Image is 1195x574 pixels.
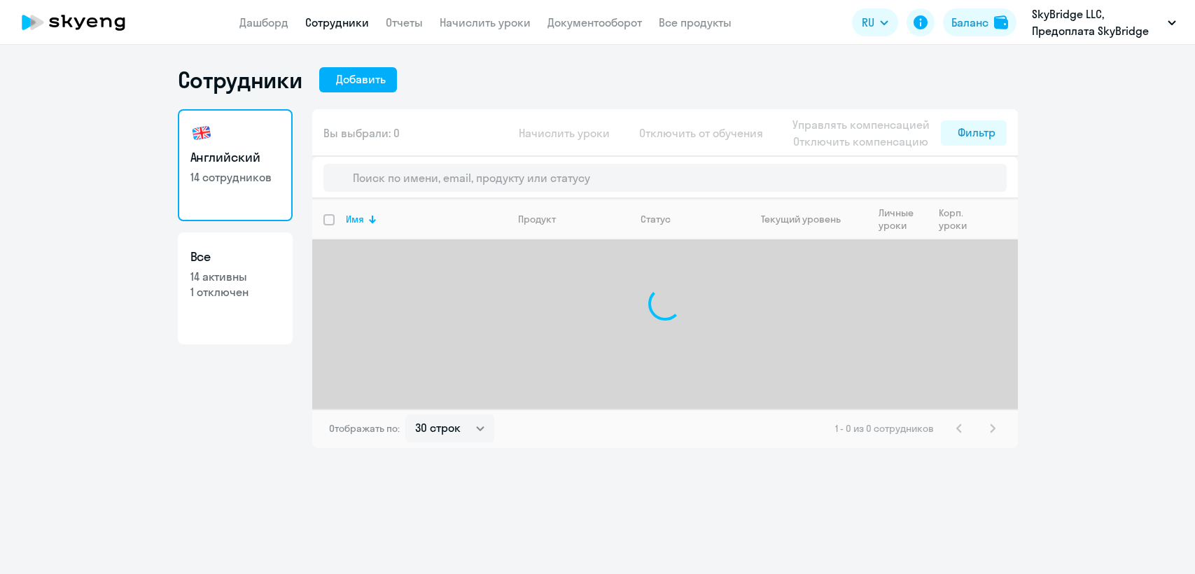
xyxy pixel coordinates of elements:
span: Отображать по: [329,422,400,435]
h1: Сотрудники [178,66,302,94]
button: RU [852,8,898,36]
a: Отчеты [386,15,423,29]
span: Вы выбрали: 0 [323,125,400,141]
a: Все14 активны1 отключен [178,232,293,344]
div: Личные уроки [879,206,927,232]
div: Продукт [518,213,556,225]
div: Фильтр [958,124,995,141]
div: Добавить [336,71,386,87]
p: 14 сотрудников [190,169,280,185]
h3: Английский [190,148,280,167]
img: balance [994,15,1008,29]
a: Английский14 сотрудников [178,109,293,221]
div: Статус [641,213,671,225]
p: SkyBridge LLC, Предоплата SkyBridge LLC [1032,6,1162,39]
div: Имя [346,213,364,225]
button: Фильтр [941,120,1007,146]
div: Текущий уровень [748,213,867,225]
a: Все продукты [659,15,732,29]
span: RU [862,14,874,31]
p: 1 отключен [190,284,280,300]
p: 14 активны [190,269,280,284]
a: Документооборот [547,15,642,29]
a: Сотрудники [305,15,369,29]
h3: Все [190,248,280,266]
button: Балансbalance [943,8,1016,36]
img: english [190,122,213,144]
div: Текущий уровень [761,213,841,225]
button: Добавить [319,67,397,92]
div: Корп. уроки [939,206,978,232]
button: SkyBridge LLC, Предоплата SkyBridge LLC [1025,6,1183,39]
div: Имя [346,213,506,225]
div: Баланс [951,14,988,31]
span: 1 - 0 из 0 сотрудников [835,422,934,435]
input: Поиск по имени, email, продукту или статусу [323,164,1007,192]
a: Дашборд [239,15,288,29]
a: Начислить уроки [440,15,531,29]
